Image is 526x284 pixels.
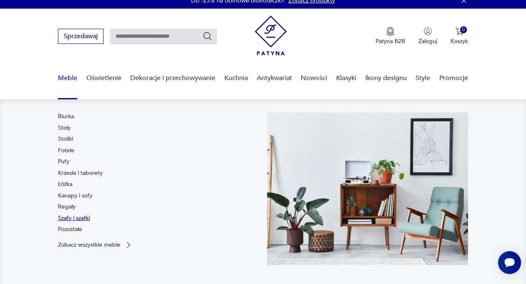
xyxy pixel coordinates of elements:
[58,214,90,222] a: Szafy i szafki
[439,62,468,94] a: Promocje
[365,62,407,94] a: Ikony designu
[376,27,405,45] a: Ikona medaluPatyna B2B
[376,37,405,45] p: Patyna B2B
[455,27,464,35] img: Ikona koszyka
[460,26,467,33] div: 0
[130,62,215,94] a: Dekoracje i przechowywanie
[450,27,468,45] button: 0Koszyk
[58,29,104,44] button: Sprzedawaj
[386,27,394,36] img: Ikona medalu
[58,180,72,188] a: Łóżka
[58,192,92,200] a: Kanapy i sofy
[498,251,521,274] iframe: Smartsupp widget button
[58,158,69,166] a: Pufy
[203,31,212,41] button: Szukaj
[376,27,405,45] button: Patyna B2B
[257,62,292,94] a: Antykwariat
[58,203,76,211] a: Regały
[86,62,122,94] a: Oświetlenie
[58,147,74,155] a: Fotele
[415,62,430,94] a: Style
[418,37,437,45] p: Zaloguj
[58,225,82,234] a: Pozostałe
[58,169,103,177] a: Krzesła i taborety
[418,27,437,45] button: Zaloguj
[58,241,133,249] a: Zobacz wszystkie meble
[336,62,356,94] a: Klasyki
[424,27,432,35] img: Ikonka użytkownika
[58,62,77,94] a: Meble
[255,16,287,55] img: Patyna - sklep z meblami i dekoracjami vintage
[58,34,104,40] a: Sprzedawaj
[58,112,74,121] a: Biurka
[58,135,73,143] a: Stoliki
[224,62,248,94] a: Kuchnia
[301,62,327,94] a: Nowości
[58,242,120,247] p: Zobacz wszystkie meble
[267,112,468,265] img: 969d9116629659dbb0bd4e745da535dc.jpg
[450,37,468,45] p: Koszyk
[58,124,71,132] a: Stoły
